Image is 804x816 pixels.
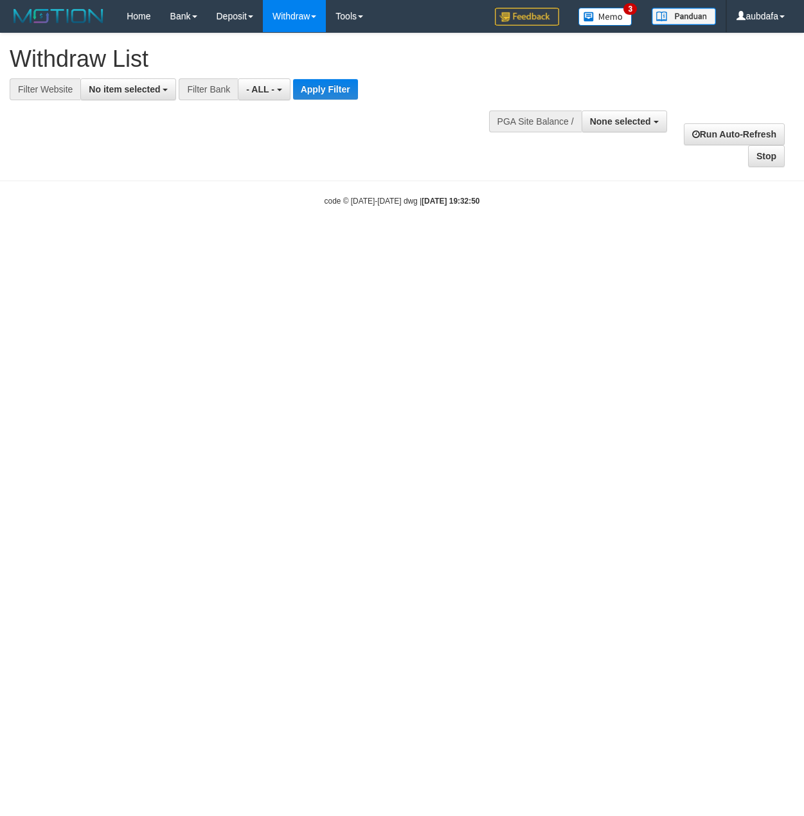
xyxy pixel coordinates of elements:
[80,78,176,100] button: No item selected
[10,78,80,100] div: Filter Website
[422,197,479,206] strong: [DATE] 19:32:50
[293,79,358,100] button: Apply Filter
[623,3,637,15] span: 3
[10,6,107,26] img: MOTION_logo.png
[578,8,632,26] img: Button%20Memo.svg
[489,111,582,132] div: PGA Site Balance /
[10,46,523,72] h1: Withdraw List
[684,123,785,145] a: Run Auto-Refresh
[748,145,785,167] a: Stop
[179,78,238,100] div: Filter Bank
[246,84,274,94] span: - ALL -
[652,8,716,25] img: panduan.png
[238,78,290,100] button: - ALL -
[495,8,559,26] img: Feedback.jpg
[582,111,667,132] button: None selected
[325,197,480,206] small: code © [DATE]-[DATE] dwg |
[590,116,651,127] span: None selected
[89,84,160,94] span: No item selected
